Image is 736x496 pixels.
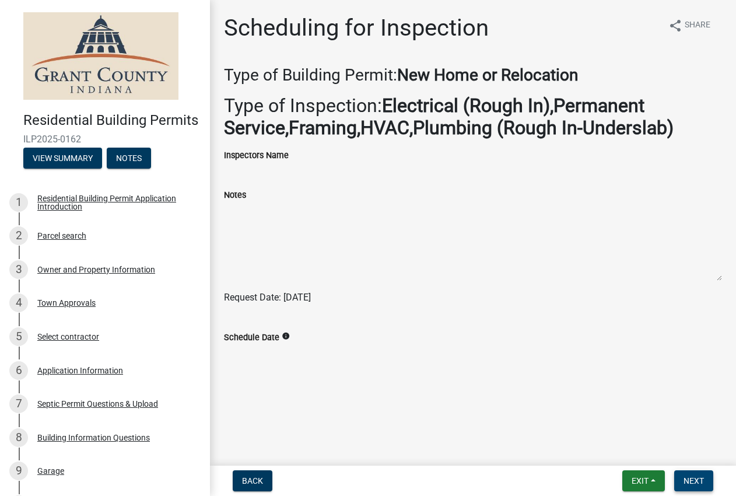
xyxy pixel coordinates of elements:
[9,361,28,380] div: 6
[224,65,722,85] h3: Type of Building Permit:
[23,112,201,129] h4: Residential Building Permits
[9,428,28,447] div: 8
[224,191,246,200] label: Notes
[224,291,722,305] p: Request Date: [DATE]
[668,19,682,33] i: share
[224,95,674,139] strong: Electrical (Rough In),Permanent Service,Framing,HVAC,Plumbing (Rough In-Underslab)
[23,154,102,163] wm-modal-confirm: Summary
[685,19,710,33] span: Share
[37,194,191,211] div: Residential Building Permit Application Introduction
[224,152,289,160] label: Inspectors Name
[224,95,722,139] h2: Type of Inspection:
[9,394,28,413] div: 7
[23,12,178,100] img: Grant County, Indiana
[632,476,649,485] span: Exit
[622,470,665,491] button: Exit
[37,434,150,442] div: Building Information Questions
[242,476,263,485] span: Back
[224,334,279,342] label: Schedule Date
[37,467,64,475] div: Garage
[9,260,28,279] div: 3
[37,400,158,408] div: Septic Permit Questions & Upload
[107,154,151,163] wm-modal-confirm: Notes
[37,232,86,240] div: Parcel search
[9,193,28,212] div: 1
[37,266,155,274] div: Owner and Property Information
[224,14,489,42] h1: Scheduling for Inspection
[684,476,704,485] span: Next
[37,366,123,375] div: Application Information
[659,14,720,37] button: shareShare
[9,327,28,346] div: 5
[107,148,151,169] button: Notes
[23,148,102,169] button: View Summary
[23,134,187,145] span: ILP2025-0162
[397,65,578,85] strong: New Home or Relocation
[233,470,272,491] button: Back
[282,332,290,340] i: info
[674,470,713,491] button: Next
[37,333,99,341] div: Select contractor
[9,294,28,312] div: 4
[9,462,28,480] div: 9
[37,299,96,307] div: Town Approvals
[9,226,28,245] div: 2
